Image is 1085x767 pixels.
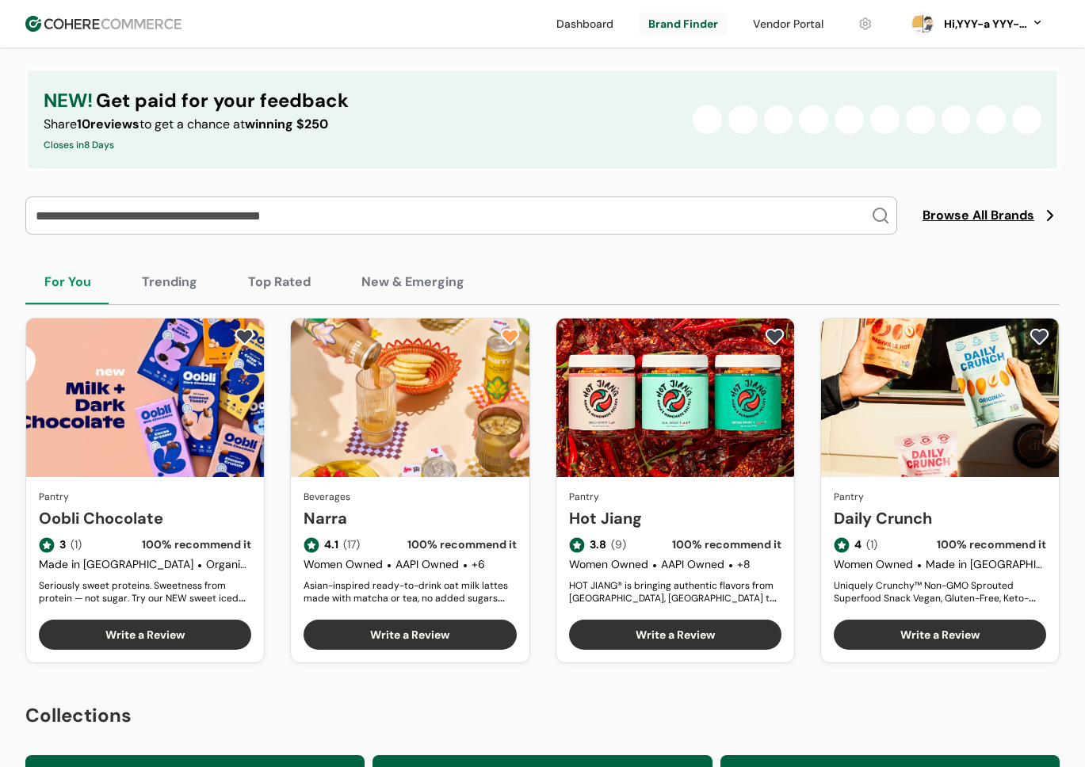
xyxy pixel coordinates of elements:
[123,260,216,304] button: Trending
[44,86,93,115] span: NEW!
[231,325,258,349] button: add to favorite
[497,325,523,349] button: add to favorite
[39,506,251,530] a: Oobli Chocolate
[96,86,349,115] span: Get paid for your feedback
[569,620,781,650] button: Write a Review
[245,116,328,132] span: winning $250
[44,116,77,132] span: Share
[304,506,516,530] a: Narra
[941,16,1028,32] div: Hi, YYY-a YYY-aa
[834,620,1046,650] button: Write a Review
[44,137,349,153] div: Closes in 8 Days
[25,260,110,304] button: For You
[25,16,181,32] img: Cohere Logo
[911,12,934,36] svg: 0 percent
[569,506,781,530] a: Hot Jiang
[762,325,788,349] button: add to favorite
[1026,325,1053,349] button: add to favorite
[941,16,1044,32] button: Hi,YYY-a YYY-aa
[342,260,483,304] button: New & Emerging
[834,506,1046,530] a: Daily Crunch
[923,206,1060,225] a: Browse All Brands
[923,206,1034,225] span: Browse All Brands
[39,620,251,650] button: Write a Review
[77,116,139,132] span: 10 reviews
[229,260,330,304] button: Top Rated
[304,620,516,650] button: Write a Review
[139,116,245,132] span: to get a chance at
[25,701,1060,730] h2: Collections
